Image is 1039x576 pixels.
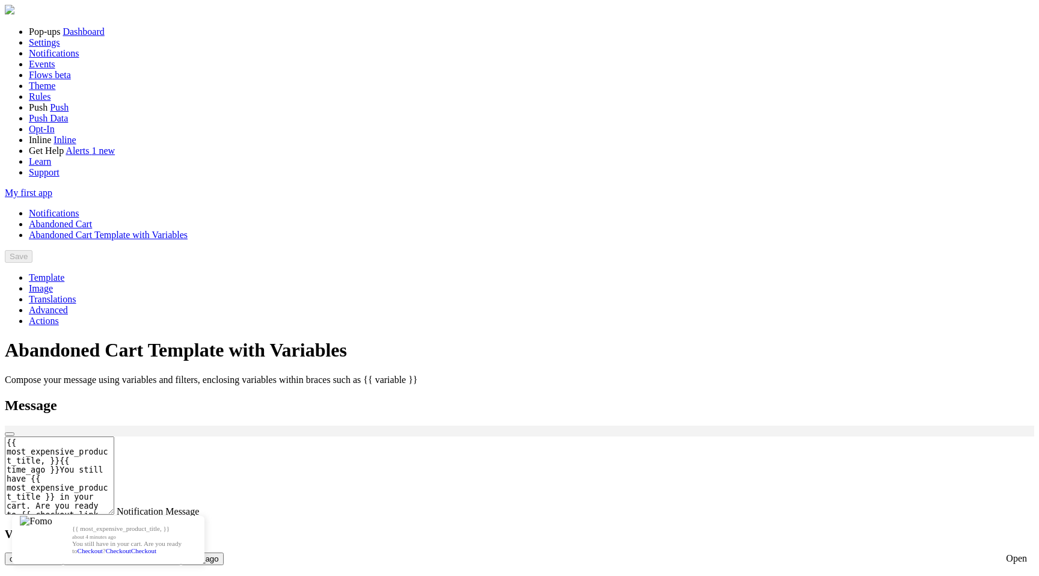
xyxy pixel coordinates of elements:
[29,167,60,177] a: Support
[29,70,71,80] a: Flows beta
[29,208,79,218] a: Notifications
[5,339,1034,361] h1: Abandoned Cart Template with Variables
[29,305,68,315] a: Advanced
[29,272,64,283] a: Template
[29,156,51,167] a: Learn
[29,26,60,37] span: Pop-ups
[5,250,32,263] button: Save
[29,219,92,229] a: Abandoned Cart
[54,135,76,145] a: Inline
[29,59,55,69] a: Events
[29,70,52,80] span: Flows
[72,525,192,554] p: {{ most_expensive_product_title, }} You still have in your cart. Are you ready to ?
[29,230,188,240] a: Abandoned Cart Template with Variables
[66,146,89,156] span: Alerts
[29,294,76,304] a: Translations
[117,506,199,516] label: Notification Message
[55,70,71,80] span: beta
[29,48,79,58] a: Notifications
[5,397,1034,414] h2: Message
[29,102,48,112] span: Push
[29,124,55,134] a: Opt-In
[20,516,52,564] img: Fomo
[63,26,104,37] a: Dashboard
[131,547,156,554] a: Checkout
[5,5,14,14] img: fomo-relay-logo-orange.svg
[78,547,103,554] a: Checkout
[66,146,115,156] a: Alerts 1 new
[72,535,189,541] small: about 4 minutes ago
[5,375,1034,385] p: Compose your message using variables and filters, enclosing variables within braces such as {{ va...
[29,146,64,156] span: Get Help
[29,283,53,293] a: Image
[91,146,115,156] span: 1 new
[29,81,55,91] a: Theme
[50,102,69,112] a: Push
[29,316,59,326] a: Actions
[5,528,1034,541] h3: Variables
[5,188,52,198] a: My first app
[29,37,60,47] a: Settings
[29,135,51,145] span: Inline
[29,113,68,123] a: Push Data
[5,553,63,565] button: checkout_link
[29,91,51,102] a: Rules
[1006,553,1027,564] div: Open
[106,547,131,554] a: Checkout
